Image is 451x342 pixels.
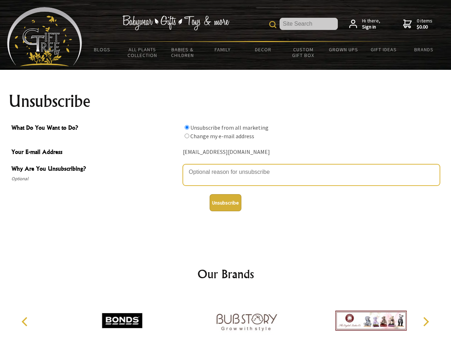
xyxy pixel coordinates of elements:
strong: Sign in [362,24,380,30]
input: What Do You Want to Do? [185,134,189,138]
h1: Unsubscribe [9,93,443,110]
label: Unsubscribe from all marketing [190,124,269,131]
img: Babyware - Gifts - Toys and more... [7,7,82,66]
span: Your E-mail Address [11,147,179,158]
a: Custom Gift Box [283,42,324,63]
button: Previous [18,314,34,330]
span: What Do You Want to Do? [11,123,179,134]
div: [EMAIL_ADDRESS][DOMAIN_NAME] [183,147,440,158]
a: Brands [404,42,444,57]
a: 0 items$0.00 [403,18,432,30]
a: All Plants Collection [122,42,163,63]
h2: Our Brands [14,265,437,283]
textarea: Why Are You Unsubscribing? [183,164,440,186]
input: What Do You Want to Do? [185,125,189,130]
span: Hi there, [362,18,380,30]
button: Next [418,314,434,330]
a: Hi there,Sign in [349,18,380,30]
a: Babies & Children [162,42,203,63]
img: product search [269,21,276,28]
strong: $0.00 [417,24,432,30]
span: Optional [11,175,179,183]
span: 0 items [417,17,432,30]
label: Change my e-mail address [190,133,254,140]
a: Gift Ideas [364,42,404,57]
input: Site Search [280,18,338,30]
button: Unsubscribe [210,194,241,211]
a: BLOGS [82,42,122,57]
img: Babywear - Gifts - Toys & more [122,15,229,30]
span: Why Are You Unsubscribing? [11,164,179,175]
a: Decor [243,42,283,57]
a: Family [203,42,243,57]
a: Grown Ups [323,42,364,57]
